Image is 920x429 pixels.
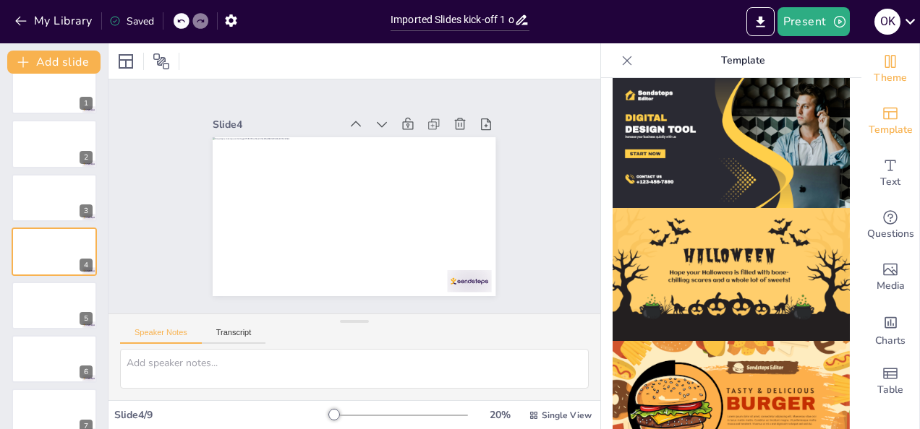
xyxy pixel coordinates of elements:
[12,120,97,168] div: https://cdn.sendsteps.com/images/logo/sendsteps_logo_white.pnghttps://cdn.sendsteps.com/images/lo...
[12,335,97,383] div: https://cdn.sendsteps.com/images/logo/sendsteps_logo_white.pnghttps://cdn.sendsteps.com/images/lo...
[120,328,202,344] button: Speaker Notes
[109,14,154,28] div: Saved
[874,70,907,86] span: Theme
[202,328,266,344] button: Transcript
[153,53,170,70] span: Position
[80,97,93,110] div: 1
[874,7,900,36] button: o K
[11,9,98,32] button: My Library
[613,74,850,208] img: thumb-12.png
[861,199,919,251] div: Get real-time input from your audience
[80,312,93,325] div: 5
[80,151,93,164] div: 2
[114,50,137,73] div: Layout
[12,66,97,114] div: 1
[12,282,97,329] div: https://cdn.sendsteps.com/images/logo/sendsteps_logo_white.pnghttps://cdn.sendsteps.com/images/lo...
[877,278,905,294] span: Media
[114,408,329,422] div: Slide 4 / 9
[12,227,97,275] div: https://cdn.sendsteps.com/images/logo/sendsteps_logo_white.pnghttps://cdn.sendsteps.com/images/lo...
[746,7,775,36] button: Export to PowerPoint
[80,365,93,378] div: 6
[80,259,93,272] div: 4
[861,95,919,147] div: Add ready made slides
[880,174,900,190] span: Text
[861,147,919,199] div: Add text boxes
[861,355,919,407] div: Add a table
[877,382,903,398] span: Table
[482,408,517,422] div: 20 %
[613,208,850,342] img: thumb-13.png
[861,251,919,303] div: Add images, graphics, shapes or video
[874,9,900,35] div: o K
[542,409,592,421] span: Single View
[875,333,906,349] span: Charts
[213,118,339,131] div: Slide 4
[869,122,913,138] span: Template
[867,226,914,242] span: Questions
[861,43,919,95] div: Change the overall theme
[861,303,919,355] div: Add charts and graphs
[7,51,101,74] button: Add slide
[778,7,850,36] button: Present
[391,9,514,30] input: Insert title
[12,174,97,222] div: https://cdn.sendsteps.com/images/logo/sendsteps_logo_white.pnghttps://cdn.sendsteps.com/images/lo...
[639,43,847,78] p: Template
[80,204,93,217] div: 3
